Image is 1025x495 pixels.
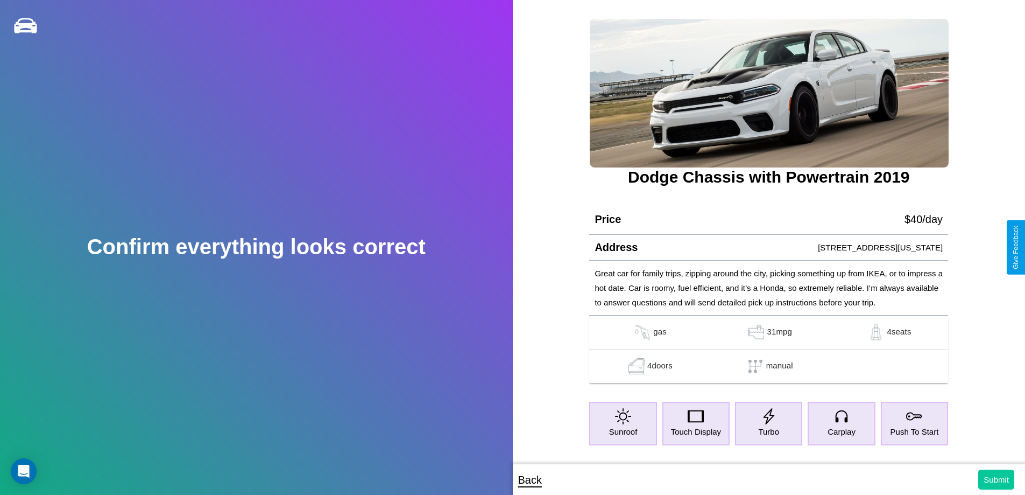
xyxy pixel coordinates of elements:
img: gas [745,324,767,340]
img: gas [626,358,647,374]
h3: Dodge Chassis with Powertrain 2019 [589,168,948,186]
button: Submit [978,470,1014,490]
p: Great car for family trips, zipping around the city, picking something up from IKEA, or to impres... [595,266,943,310]
h2: Confirm everything looks correct [87,235,426,259]
h4: Address [595,241,638,254]
p: $ 40 /day [904,210,943,229]
div: Give Feedback [1012,226,1020,269]
table: simple table [589,316,948,384]
p: Sunroof [609,424,638,439]
p: gas [653,324,667,340]
p: 31 mpg [767,324,792,340]
img: gas [865,324,887,340]
p: Carplay [828,424,856,439]
img: gas [632,324,653,340]
p: [STREET_ADDRESS][US_STATE] [818,240,943,255]
p: Turbo [758,424,779,439]
p: Back [518,470,542,490]
p: 4 seats [887,324,911,340]
p: Push To Start [890,424,939,439]
p: 4 doors [647,358,673,374]
h4: Price [595,213,621,226]
div: Open Intercom Messenger [11,458,37,484]
p: Touch Display [671,424,721,439]
p: manual [766,358,793,374]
